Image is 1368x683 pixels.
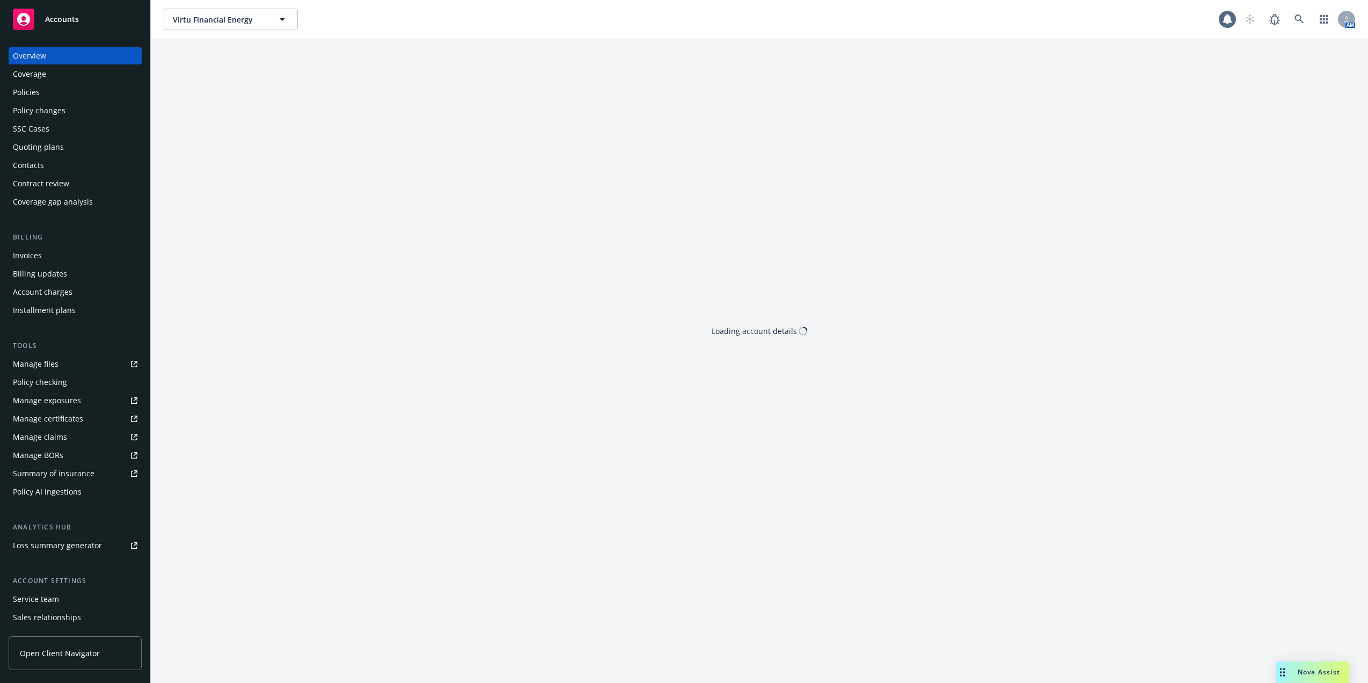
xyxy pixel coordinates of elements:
[9,465,142,482] a: Summary of insurance
[9,120,142,137] a: SSC Cases
[1313,9,1335,30] a: Switch app
[13,139,64,156] div: Quoting plans
[13,374,67,391] div: Policy checking
[9,627,142,644] a: Related accounts
[9,66,142,83] a: Coverage
[9,447,142,464] a: Manage BORs
[9,47,142,64] a: Overview
[9,302,142,319] a: Installment plans
[13,355,58,373] div: Manage files
[1298,667,1340,677] span: Nova Assist
[13,392,81,409] div: Manage exposures
[13,102,65,119] div: Policy changes
[9,232,142,243] div: Billing
[9,428,142,446] a: Manage claims
[9,139,142,156] a: Quoting plans
[13,120,49,137] div: SSC Cases
[9,522,142,533] div: Analytics hub
[1289,9,1310,30] a: Search
[9,84,142,101] a: Policies
[9,247,142,264] a: Invoices
[9,175,142,192] a: Contract review
[13,84,40,101] div: Policies
[13,627,75,644] div: Related accounts
[9,374,142,391] a: Policy checking
[1264,9,1285,30] a: Report a Bug
[9,4,142,34] a: Accounts
[13,609,81,626] div: Sales relationships
[20,648,100,659] span: Open Client Navigator
[9,483,142,500] a: Policy AI ingestions
[9,609,142,626] a: Sales relationships
[45,15,79,24] span: Accounts
[9,102,142,119] a: Policy changes
[9,340,142,351] div: Tools
[9,355,142,373] a: Manage files
[712,325,797,337] div: Loading account details
[1276,662,1349,683] button: Nova Assist
[1276,662,1289,683] div: Drag to move
[13,157,44,174] div: Contacts
[13,465,94,482] div: Summary of insurance
[173,14,266,25] span: Virtu Financial Energy
[9,284,142,301] a: Account charges
[9,591,142,608] a: Service team
[13,483,82,500] div: Policy AI ingestions
[13,47,46,64] div: Overview
[13,265,67,282] div: Billing updates
[9,392,142,409] a: Manage exposures
[9,265,142,282] a: Billing updates
[13,193,93,210] div: Coverage gap analysis
[9,193,142,210] a: Coverage gap analysis
[9,576,142,586] div: Account settings
[164,9,298,30] button: Virtu Financial Energy
[13,537,102,554] div: Loss summary generator
[13,428,67,446] div: Manage claims
[13,66,46,83] div: Coverage
[13,284,72,301] div: Account charges
[9,537,142,554] a: Loss summary generator
[13,410,83,427] div: Manage certificates
[13,302,76,319] div: Installment plans
[13,591,59,608] div: Service team
[13,247,42,264] div: Invoices
[9,157,142,174] a: Contacts
[1239,9,1261,30] a: Start snowing
[9,410,142,427] a: Manage certificates
[13,175,69,192] div: Contract review
[13,447,63,464] div: Manage BORs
